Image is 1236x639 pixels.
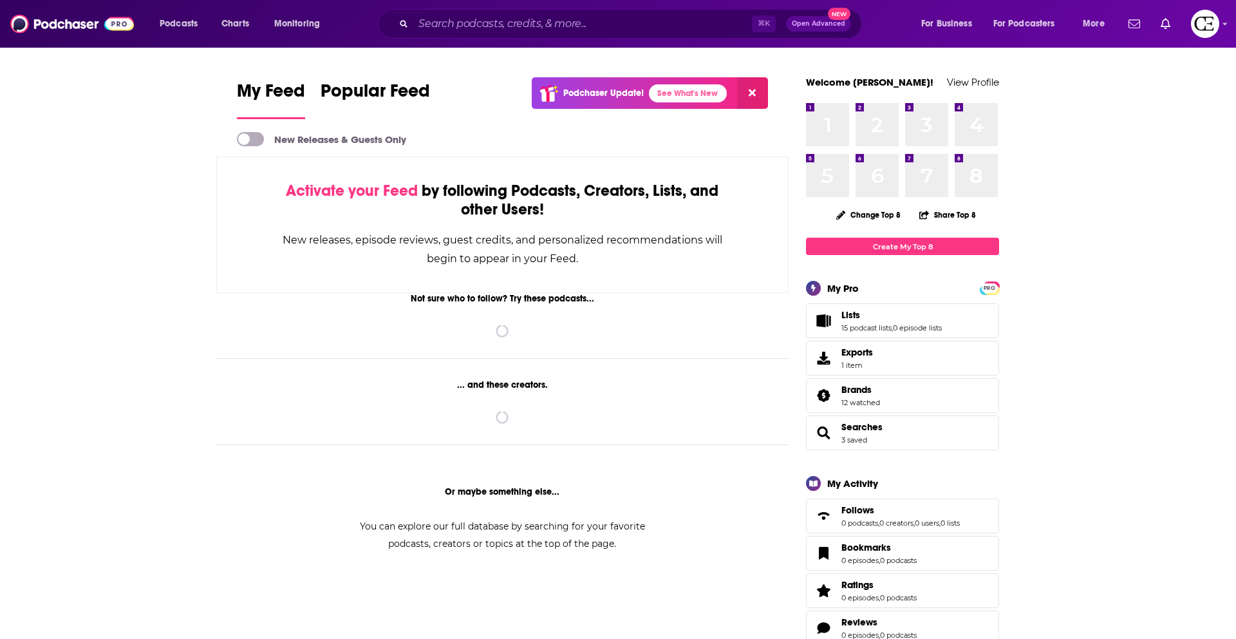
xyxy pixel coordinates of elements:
[841,593,879,602] a: 0 episodes
[841,504,960,516] a: Follows
[880,556,917,565] a: 0 podcasts
[841,616,877,628] span: Reviews
[913,519,915,528] span: ,
[841,384,880,396] a: Brands
[921,15,972,33] span: For Business
[879,519,913,528] a: 0 creators
[841,579,874,591] span: Ratings
[213,14,257,34] a: Charts
[274,15,320,33] span: Monitoring
[806,415,999,450] span: Searches
[810,544,836,562] a: Bookmarks
[649,84,727,102] a: See What's New
[947,76,999,88] a: View Profile
[413,14,752,34] input: Search podcasts, credits, & more...
[321,80,430,110] span: Popular Feed
[841,519,878,528] a: 0 podcasts
[321,80,430,119] a: Popular Feed
[160,15,198,33] span: Podcasts
[893,323,942,332] a: 0 episode lists
[879,556,880,565] span: ,
[281,231,724,268] div: New releases, episode reviews, guest credits, and personalized recommendations will begin to appe...
[786,16,851,32] button: Open AdvancedNew
[941,519,960,528] a: 0 lists
[1123,13,1145,35] a: Show notifications dropdown
[286,181,418,200] span: Activate your Feed
[841,556,879,565] a: 0 episodes
[912,14,988,34] button: open menu
[806,238,999,255] a: Create My Top 8
[806,341,999,376] a: Exports
[806,536,999,571] span: Bookmarks
[752,15,776,32] span: ⌘ K
[810,312,836,330] a: Lists
[993,15,1055,33] span: For Podcasters
[810,507,836,525] a: Follows
[985,14,1074,34] button: open menu
[216,379,789,390] div: ... and these creators.
[792,21,845,27] span: Open Advanced
[810,386,836,405] a: Brands
[879,593,880,602] span: ,
[237,80,305,119] a: My Feed
[1191,10,1219,38] img: User Profile
[810,619,836,637] a: Reviews
[810,349,836,367] span: Exports
[344,518,660,553] div: You can explore our full database by searching for your favorite podcasts, creators or topics at ...
[806,499,999,533] span: Follows
[841,398,880,407] a: 12 watched
[810,582,836,600] a: Ratings
[841,323,892,332] a: 15 podcast lists
[841,542,891,553] span: Bookmarks
[390,9,874,39] div: Search podcasts, credits, & more...
[982,283,997,292] a: PRO
[216,293,789,304] div: Not sure who to follow? Try these podcasts...
[939,519,941,528] span: ,
[982,283,997,293] span: PRO
[265,14,337,34] button: open menu
[1074,14,1121,34] button: open menu
[563,88,644,99] p: Podchaser Update!
[878,519,879,528] span: ,
[806,76,933,88] a: Welcome [PERSON_NAME]!
[841,542,917,553] a: Bookmarks
[1083,15,1105,33] span: More
[216,486,789,497] div: Or maybe something else...
[1191,10,1219,38] button: Show profile menu
[829,207,908,223] button: Change Top 8
[841,504,874,516] span: Follows
[841,384,872,396] span: Brands
[841,309,860,321] span: Lists
[281,182,724,219] div: by following Podcasts, Creators, Lists, and other Users!
[221,15,249,33] span: Charts
[841,421,883,433] a: Searches
[806,573,999,608] span: Ratings
[919,202,977,227] button: Share Top 8
[827,477,878,490] div: My Activity
[1156,13,1175,35] a: Show notifications dropdown
[1191,10,1219,38] span: Logged in as cozyearthaudio
[237,80,305,110] span: My Feed
[841,435,867,444] a: 3 saved
[880,593,917,602] a: 0 podcasts
[841,579,917,591] a: Ratings
[151,14,214,34] button: open menu
[828,8,851,20] span: New
[841,309,942,321] a: Lists
[10,12,134,36] img: Podchaser - Follow, Share and Rate Podcasts
[810,424,836,442] a: Searches
[841,361,873,370] span: 1 item
[237,132,406,146] a: New Releases & Guests Only
[806,378,999,413] span: Brands
[892,323,893,332] span: ,
[827,282,859,294] div: My Pro
[841,347,873,358] span: Exports
[915,519,939,528] a: 0 users
[841,616,917,628] a: Reviews
[806,303,999,338] span: Lists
